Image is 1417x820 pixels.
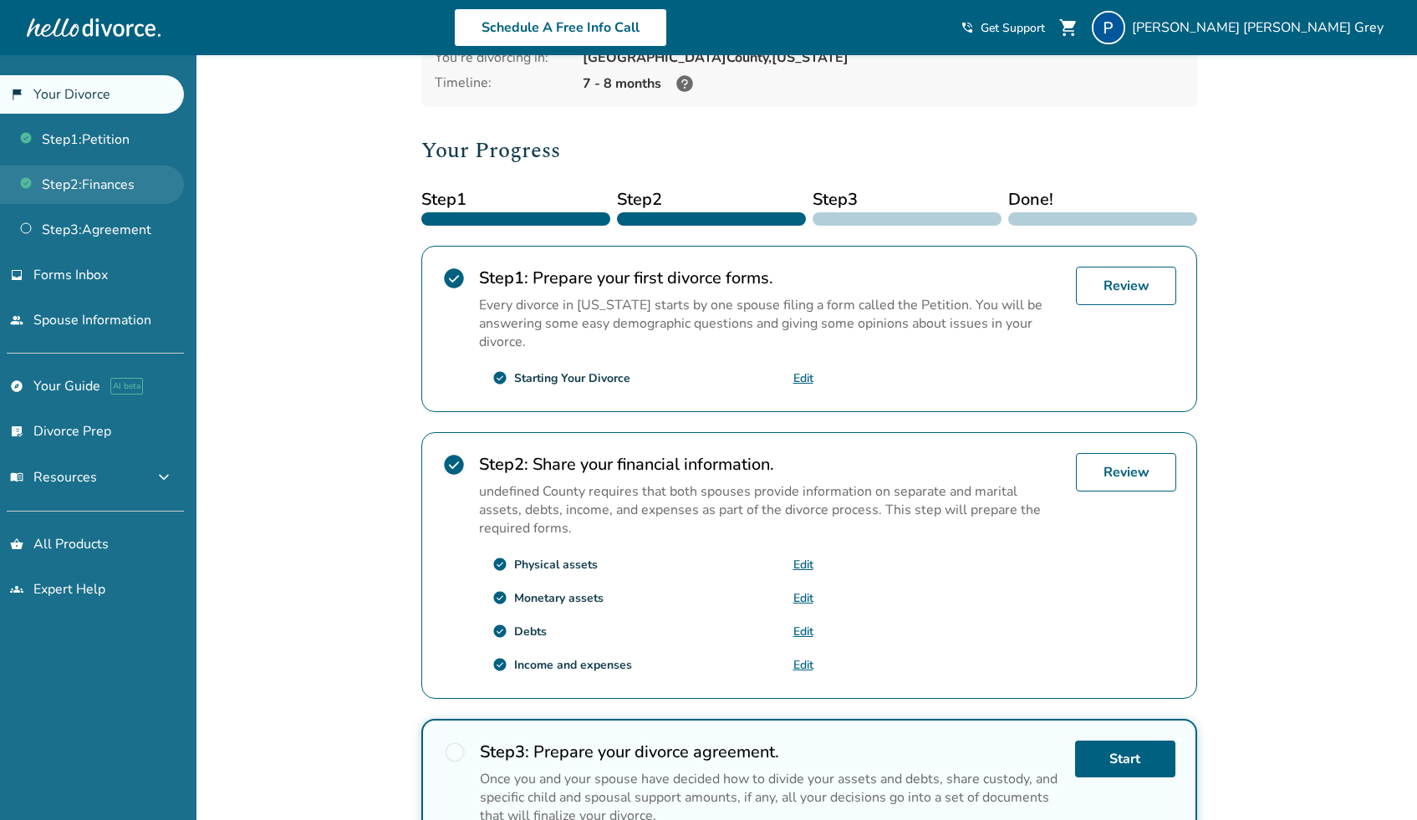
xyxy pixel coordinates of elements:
span: explore [10,379,23,393]
a: Edit [793,370,813,386]
h2: Your Progress [421,134,1197,167]
a: Edit [793,657,813,673]
a: Schedule A Free Info Call [454,8,667,47]
span: expand_more [154,467,174,487]
span: Get Support [981,20,1045,36]
img: Patricia Grey [1092,11,1125,44]
span: shopping_basket [10,537,23,551]
div: Starting Your Divorce [514,370,630,386]
h2: Prepare your first divorce forms. [479,267,1063,289]
span: check_circle [442,453,466,476]
div: Timeline: [435,74,569,94]
span: Forms Inbox [33,266,108,284]
a: Edit [793,590,813,606]
a: phone_in_talkGet Support [961,20,1045,36]
span: Resources [10,468,97,486]
span: check_circle [442,267,466,290]
span: radio_button_unchecked [443,741,466,764]
div: Monetary assets [514,590,604,606]
span: Step 1 [421,187,610,212]
span: check_circle [492,590,507,605]
h2: Share your financial information. [479,453,1063,476]
span: [PERSON_NAME] [PERSON_NAME] Grey [1132,18,1390,37]
span: flag_2 [10,88,23,101]
span: inbox [10,268,23,282]
span: Done! [1008,187,1197,212]
a: Review [1076,453,1176,491]
span: check_circle [492,370,507,385]
span: people [10,313,23,327]
a: Review [1076,267,1176,305]
span: check_circle [492,624,507,639]
span: phone_in_talk [961,21,974,34]
span: shopping_cart [1058,18,1078,38]
strong: Step 3 : [480,741,529,763]
span: AI beta [110,378,143,395]
div: Debts [514,624,547,639]
div: 7 - 8 months [583,74,1184,94]
span: groups [10,583,23,596]
iframe: Chat Widget [1333,740,1417,820]
span: check_circle [492,657,507,672]
div: Physical assets [514,557,598,573]
strong: Step 1 : [479,267,528,289]
div: Income and expenses [514,657,632,673]
span: check_circle [492,557,507,572]
h2: Prepare your divorce agreement. [480,741,1062,763]
strong: Step 2 : [479,453,528,476]
a: Start [1075,741,1175,777]
p: undefined County requires that both spouses provide information on separate and marital assets, d... [479,482,1063,537]
a: Edit [793,624,813,639]
span: list_alt_check [10,425,23,438]
a: Edit [793,557,813,573]
span: menu_book [10,471,23,484]
span: Step 2 [617,187,806,212]
span: Step 3 [813,187,1002,212]
p: Every divorce in [US_STATE] starts by one spouse filing a form called the Petition. You will be a... [479,296,1063,351]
